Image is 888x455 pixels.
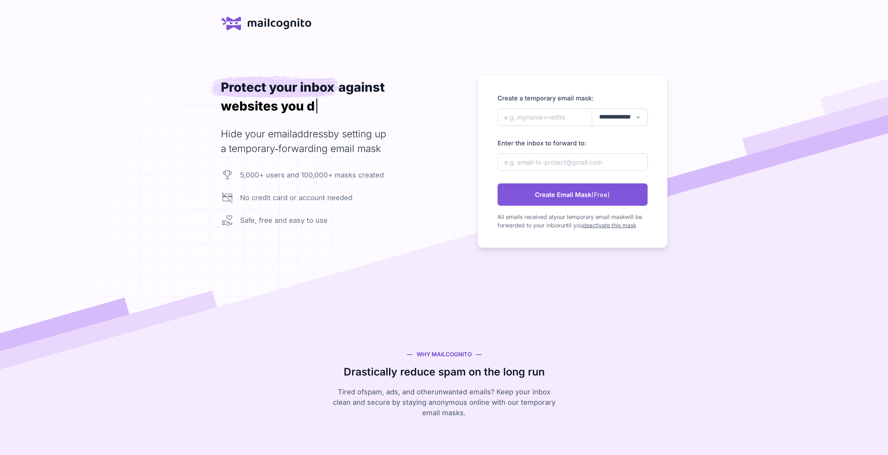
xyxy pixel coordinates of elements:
[240,215,328,226] div: Safe, free and easy to use
[292,128,328,140] span: address
[498,93,648,103] label: Create a temporary email mask:
[221,17,312,30] a: home
[554,213,625,220] span: your temporary email mask
[498,93,648,229] form: newAlias
[240,192,352,203] div: No credit card or account needed
[338,79,385,95] div: against
[498,138,648,148] label: Enter the inbox to forward to:
[591,190,610,199] span: (Free)
[364,388,434,396] span: spam, ads, and other
[321,364,567,380] h3: Drastically reduce spam on the long run
[240,170,384,180] div: 5,000+ users and 100,000+ masks created
[583,222,636,229] a: deactivate this mask
[315,98,319,114] span: |
[210,75,343,98] span: Protect your inbox
[321,387,567,418] div: Tired of unwanted emails? Keep your inbox clean and secure by staying anonymous online with our t...
[498,213,648,229] div: All emails received at will be forwarded to your inbox
[221,98,315,114] span: websites you d
[221,127,405,156] h2: Hide your email by setting up a temporary‑forwarding email mask
[561,222,583,229] span: until you
[498,108,648,126] input: e.g. myname+netflix
[321,350,567,358] div: — WHY MAILCOGNITO —
[498,183,648,206] a: Create Email Mask(Free)
[498,153,648,171] input: e.g. email-to-protect@gmail.com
